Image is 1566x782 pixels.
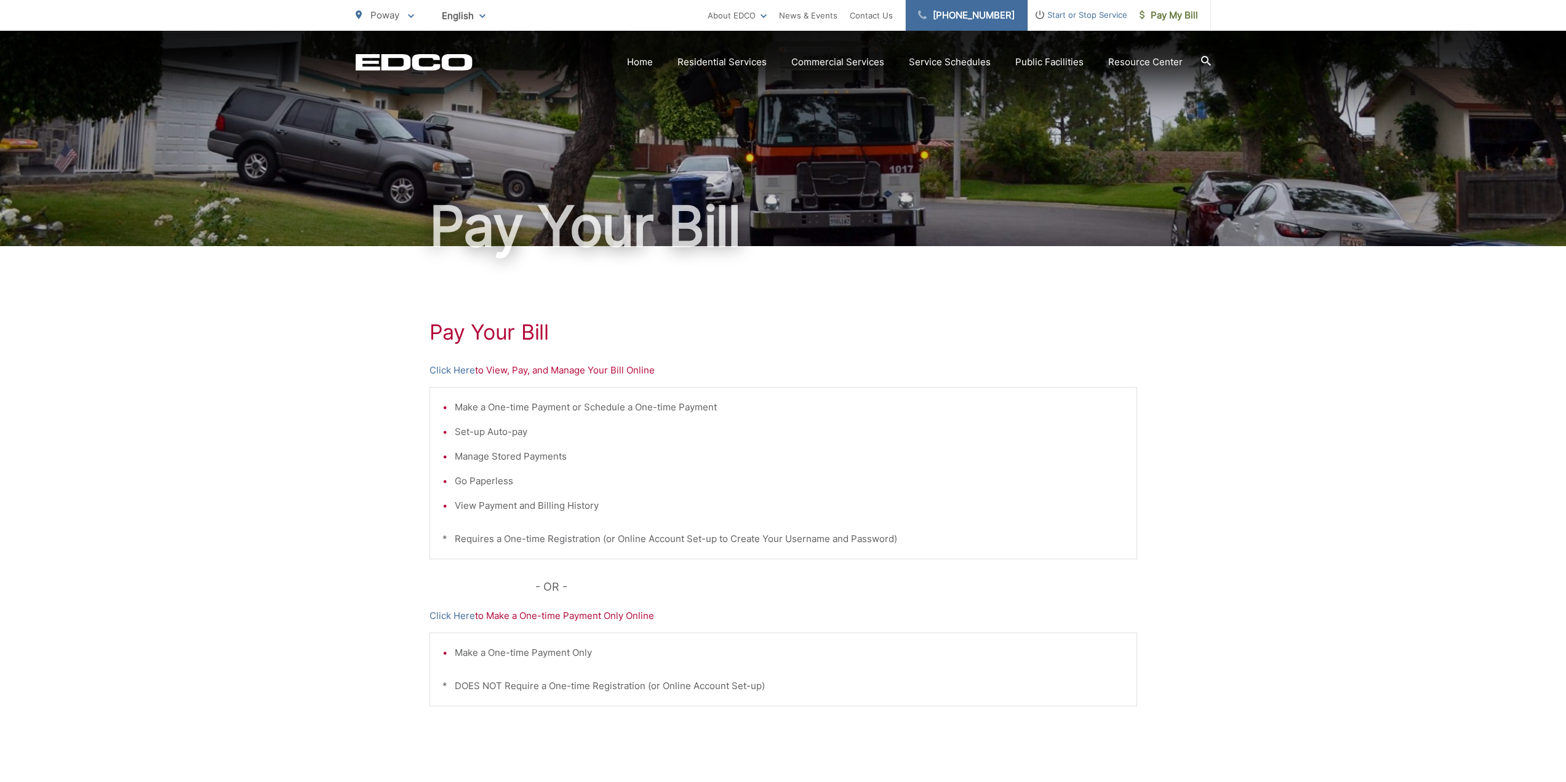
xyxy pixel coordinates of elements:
li: Go Paperless [455,474,1124,489]
a: Commercial Services [791,55,884,70]
span: Pay My Bill [1140,8,1198,23]
a: Click Here [429,363,475,378]
a: Service Schedules [909,55,991,70]
span: English [433,5,495,26]
a: EDCD logo. Return to the homepage. [356,54,473,71]
h1: Pay Your Bill [429,320,1137,345]
p: * Requires a One-time Registration (or Online Account Set-up to Create Your Username and Password) [442,532,1124,546]
a: Home [627,55,653,70]
p: to View, Pay, and Manage Your Bill Online [429,363,1137,378]
li: Make a One-time Payment Only [455,645,1124,660]
a: Resource Center [1108,55,1183,70]
li: Make a One-time Payment or Schedule a One-time Payment [455,400,1124,415]
a: Residential Services [677,55,767,70]
p: * DOES NOT Require a One-time Registration (or Online Account Set-up) [442,679,1124,693]
a: About EDCO [708,8,767,23]
p: - OR - [535,578,1137,596]
p: to Make a One-time Payment Only Online [429,608,1137,623]
li: Manage Stored Payments [455,449,1124,464]
li: Set-up Auto-pay [455,425,1124,439]
a: Contact Us [850,8,893,23]
span: Poway [370,9,399,21]
a: News & Events [779,8,837,23]
h1: Pay Your Bill [356,196,1211,257]
a: Public Facilities [1015,55,1084,70]
a: Click Here [429,608,475,623]
li: View Payment and Billing History [455,498,1124,513]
